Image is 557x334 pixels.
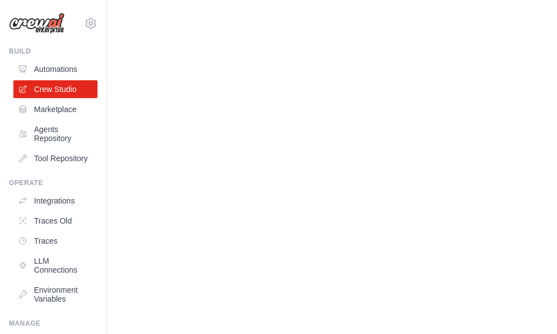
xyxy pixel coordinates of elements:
[13,100,97,118] a: Marketplace
[13,80,97,98] a: Crew Studio
[9,13,65,34] img: Logo
[13,120,97,147] a: Agents Repository
[13,60,97,78] a: Automations
[9,319,97,328] div: Manage
[13,192,97,210] a: Integrations
[13,232,97,250] a: Traces
[13,149,97,167] a: Tool Repository
[9,47,97,56] div: Build
[9,178,97,187] div: Operate
[13,281,97,308] a: Environment Variables
[13,252,97,279] a: LLM Connections
[13,212,97,230] a: Traces Old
